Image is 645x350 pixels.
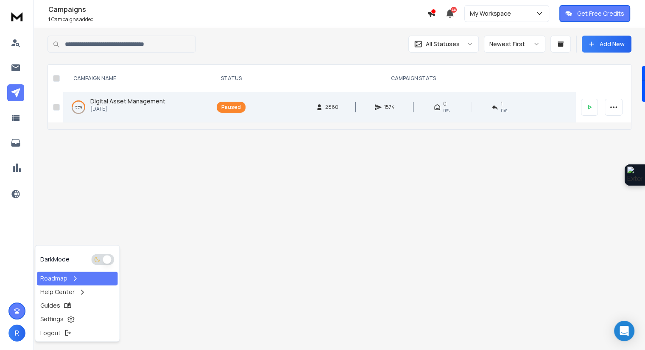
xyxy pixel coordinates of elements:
p: Guides [40,301,60,310]
div: Paused [221,104,241,111]
p: Get Free Credits [577,9,624,18]
a: Help Center [37,285,117,299]
a: Roadmap [37,272,117,285]
p: All Statuses [426,40,460,48]
button: Get Free Credits [559,5,630,22]
img: logo [8,8,25,24]
button: Newest First [484,36,545,53]
a: Digital Asset Management [90,97,165,106]
span: 1574 [384,104,395,111]
span: 0 % [501,107,507,114]
h1: Campaigns [48,4,427,14]
span: 44 [451,7,457,13]
button: R [8,325,25,342]
button: Add New [582,36,631,53]
span: 0% [443,107,450,114]
span: 0 [443,100,447,107]
span: Digital Asset Management [90,97,165,105]
p: Logout [40,328,61,337]
th: CAMPAIGN STATS [251,65,576,92]
p: 55 % [75,103,82,111]
p: Settings [40,315,64,323]
p: Roadmap [40,274,67,283]
span: 1 [48,16,50,23]
th: CAMPAIGN NAME [63,65,212,92]
p: My Workspace [470,9,514,18]
p: Dark Mode [40,255,70,264]
td: 55%Digital Asset Management[DATE] [63,92,212,122]
p: [DATE] [90,106,165,112]
img: Extension Icon [627,167,642,183]
span: 1 [501,100,503,107]
p: Campaigns added [48,16,427,23]
a: Settings [37,312,117,326]
p: Help Center [40,288,75,296]
a: Guides [37,299,117,312]
th: STATUS [212,65,251,92]
span: 2860 [325,104,338,111]
div: Open Intercom Messenger [614,321,634,341]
